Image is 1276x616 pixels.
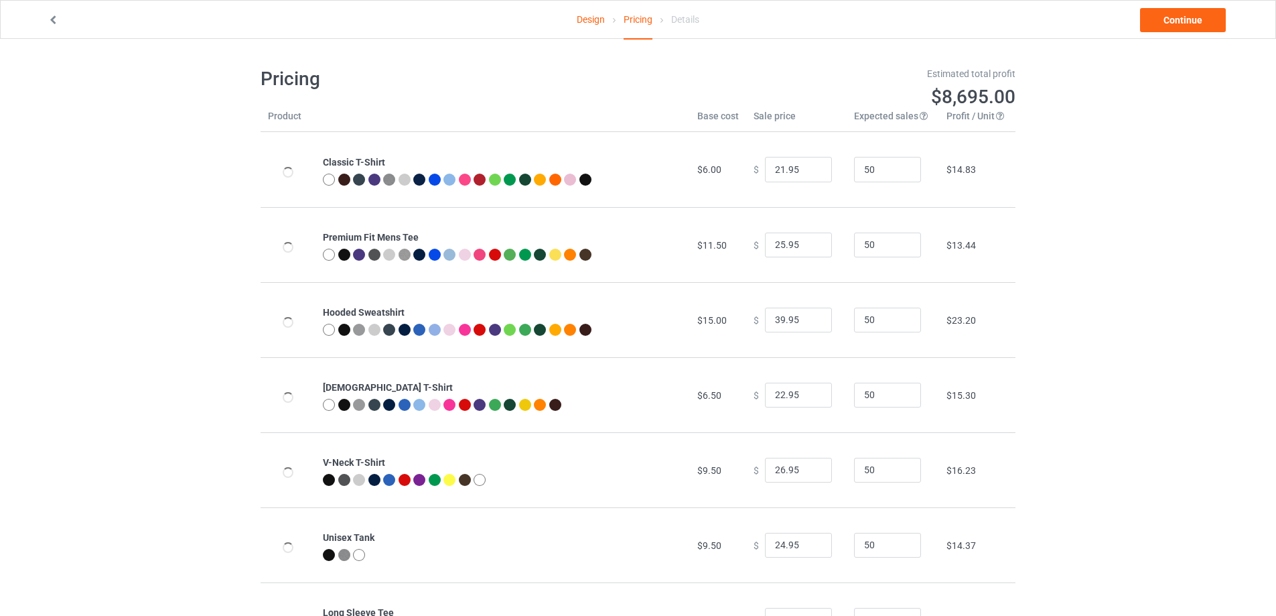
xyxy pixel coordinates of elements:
span: $6.00 [697,164,721,175]
b: Unisex Tank [323,532,374,543]
b: Hooded Sweatshirt [323,307,405,318]
span: $14.37 [946,540,976,551]
b: V-Neck T-Shirt [323,457,385,468]
span: $23.20 [946,315,976,326]
span: $ [754,314,759,325]
span: $ [754,540,759,550]
th: Base cost [690,109,746,132]
span: $8,695.00 [931,86,1015,108]
div: Estimated total profit [648,67,1016,80]
th: Expected sales [847,109,939,132]
span: $ [754,389,759,400]
span: $14.83 [946,164,976,175]
b: Classic T-Shirt [323,157,385,168]
th: Sale price [746,109,847,132]
a: Design [577,1,605,38]
span: $ [754,239,759,250]
b: [DEMOGRAPHIC_DATA] T-Shirt [323,382,453,393]
span: $9.50 [697,540,721,551]
span: $ [754,465,759,475]
span: $15.30 [946,390,976,401]
span: $13.44 [946,240,976,251]
span: $16.23 [946,465,976,476]
div: Pricing [624,1,652,40]
span: $11.50 [697,240,727,251]
span: $9.50 [697,465,721,476]
h1: Pricing [261,67,629,91]
a: Continue [1140,8,1226,32]
th: Profit / Unit [939,109,1015,132]
span: $ [754,164,759,175]
img: heather_texture.png [338,549,350,561]
div: Details [671,1,699,38]
b: Premium Fit Mens Tee [323,232,419,243]
span: $6.50 [697,390,721,401]
th: Product [261,109,315,132]
span: $15.00 [697,315,727,326]
img: heather_texture.png [383,174,395,186]
img: heather_texture.png [399,249,411,261]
